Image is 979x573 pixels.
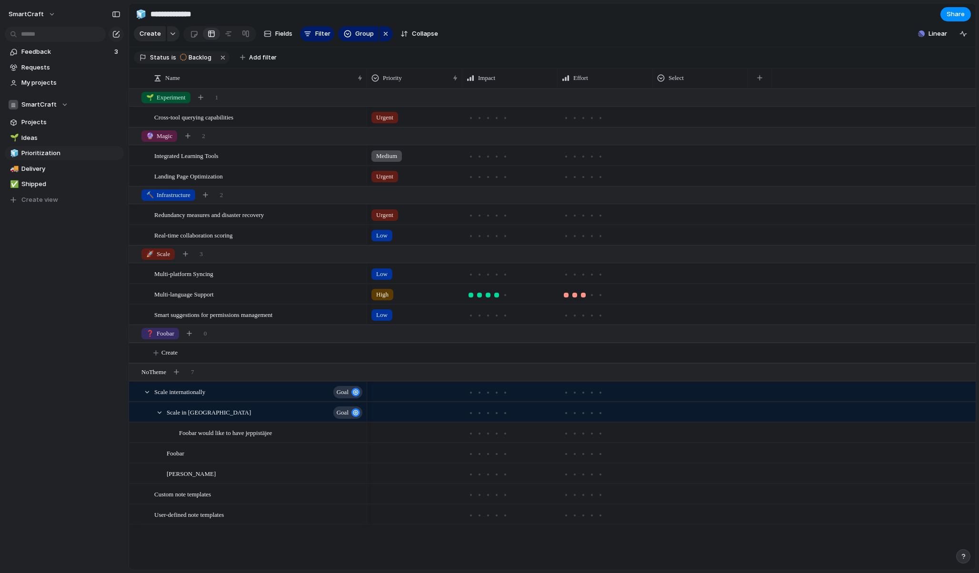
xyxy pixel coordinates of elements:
span: Low [376,269,388,279]
span: Effort [573,73,588,83]
button: 🚚 [9,164,18,174]
span: 1 [215,93,219,102]
span: Multi-language Support [154,288,214,299]
span: 🔮 [146,132,154,139]
span: Projects [21,118,120,127]
span: No Theme [141,367,166,377]
span: Smart suggestions for permissions management [154,309,272,320]
span: 🚀 [146,250,154,257]
span: ❓ [146,330,154,337]
a: My projects [5,76,124,90]
button: SmartCraft [5,98,124,112]
span: 7 [191,367,194,377]
span: Real-time collaboration scoring [154,229,233,240]
button: Add filter [234,51,282,64]
span: SmartCraft [9,10,44,19]
div: ✅ [10,179,17,190]
span: Backlog [189,53,211,62]
button: Filter [300,26,334,41]
span: Impact [478,73,495,83]
span: is [171,53,176,62]
button: Group [338,26,379,41]
span: Create [161,348,178,357]
div: 🧊 [136,8,146,20]
a: 🧊Prioritization [5,146,124,160]
button: 🧊 [9,148,18,158]
span: User-defined note templates [154,509,224,520]
span: Experiment [146,93,186,102]
span: Name [165,73,180,83]
button: Collapse [397,26,442,41]
a: Feedback3 [5,45,124,59]
span: Low [376,231,388,240]
button: ✅ [9,179,18,189]
span: Low [376,310,388,320]
span: Multi-platform Syncing [154,268,213,279]
span: Scale internationally [154,386,205,397]
span: Ideas [21,133,120,143]
a: Requests [5,60,124,75]
span: Group [355,29,374,39]
span: Goal [337,385,349,399]
span: Foobar would like to have jeppistäjee [179,427,272,438]
span: 3 [200,249,203,259]
span: 2 [202,131,205,141]
span: Scale [146,249,170,259]
span: SmartCraft [21,100,57,109]
button: Goal [333,406,362,419]
span: Linear [929,29,947,39]
div: 🚚 [10,163,17,174]
button: Create [134,26,166,41]
div: 🧊 [10,148,17,159]
span: [PERSON_NAME] [167,468,216,479]
span: Create [140,29,161,39]
button: Share [940,7,971,21]
span: Delivery [21,164,120,174]
span: Shipped [21,179,120,189]
span: Landing Page Optimization [154,170,223,181]
button: Create view [5,193,124,207]
a: 🚚Delivery [5,162,124,176]
span: Foobar [146,329,174,338]
span: High [376,290,389,299]
span: 0 [204,329,207,338]
span: Urgent [376,113,393,122]
button: 🌱 [9,133,18,143]
span: Medium [376,151,397,161]
span: Priority [383,73,402,83]
button: Backlog [177,52,217,63]
span: Infrastructure [146,190,190,200]
span: 3 [114,47,120,57]
span: Filter [315,29,330,39]
button: is [170,52,178,63]
span: Redundancy measures and disaster recovery [154,209,264,220]
span: Feedback [21,47,111,57]
a: 🌱Ideas [5,131,124,145]
a: ✅Shipped [5,177,124,191]
span: 2 [220,190,223,200]
button: Fields [260,26,296,41]
span: Foobar [167,447,184,458]
span: Requests [21,63,120,72]
span: Fields [275,29,292,39]
span: Urgent [376,210,393,220]
span: 🔨 [146,191,154,198]
span: Integrated Learning Tools [154,150,219,161]
span: Goal [337,406,349,419]
span: Create view [21,195,58,205]
span: My projects [21,78,120,88]
div: 🌱 [10,132,17,143]
span: Share [947,10,965,19]
span: Add filter [249,53,277,62]
span: Scale in [GEOGRAPHIC_DATA] [167,406,251,417]
span: Magic [146,131,172,141]
span: Status [150,53,170,62]
span: Collapse [412,29,438,39]
span: Urgent [376,172,393,181]
a: Projects [5,115,124,129]
span: 🌱 [146,94,154,101]
span: Prioritization [21,148,120,158]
